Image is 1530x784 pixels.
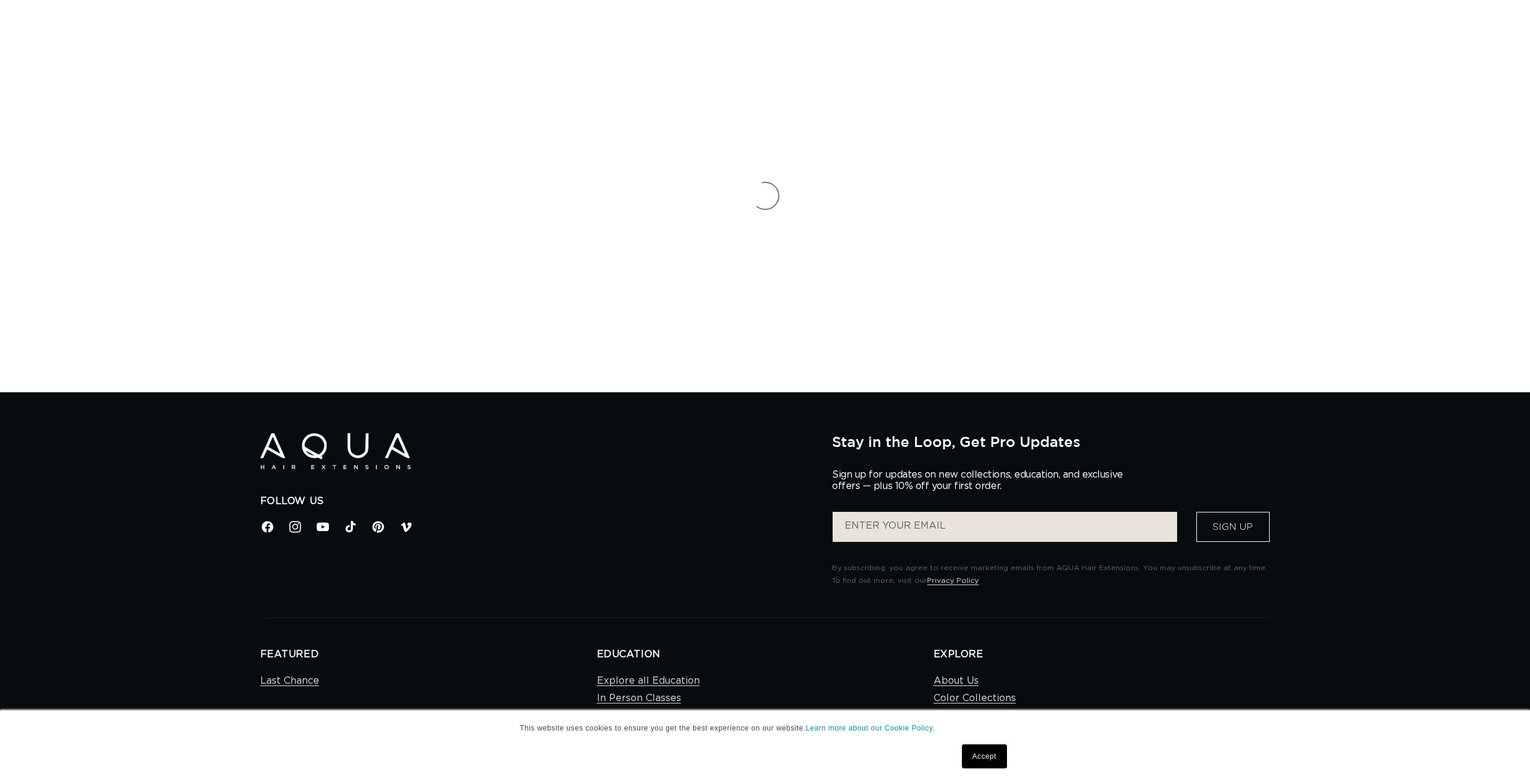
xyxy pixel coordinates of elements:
[833,512,1177,542] input: ENTER YOUR EMAIL
[597,672,700,690] a: Explore all Education
[927,577,979,584] a: Privacy Policy
[962,744,1006,768] a: Accept
[597,707,667,725] a: Virtual Classes
[260,433,411,470] img: Aqua Hair Extensions
[934,707,1048,725] a: Hair Extension Systems
[597,648,934,661] h2: EDUCATION
[597,690,681,707] a: In Person Classes
[520,723,1011,734] p: This website uses cookies to ensure you get the best experience on our website.
[934,672,979,690] a: About Us
[832,562,1270,588] p: By subscribing, you agree to receive marketing emails from AQUA Hair Extensions. You may unsubscr...
[934,690,1016,707] a: Color Collections
[934,648,1270,661] h2: EXPLORE
[260,648,597,661] h2: FEATURED
[1196,512,1270,542] button: Sign Up
[832,433,1270,450] h2: Stay in the Loop, Get Pro Updates
[260,672,319,690] a: Last Chance
[806,724,935,732] a: Learn more about our Cookie Policy.
[260,495,815,508] h2: Follow Us
[832,469,1133,492] p: Sign up for updates on new collections, education, and exclusive offers — plus 10% off your first...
